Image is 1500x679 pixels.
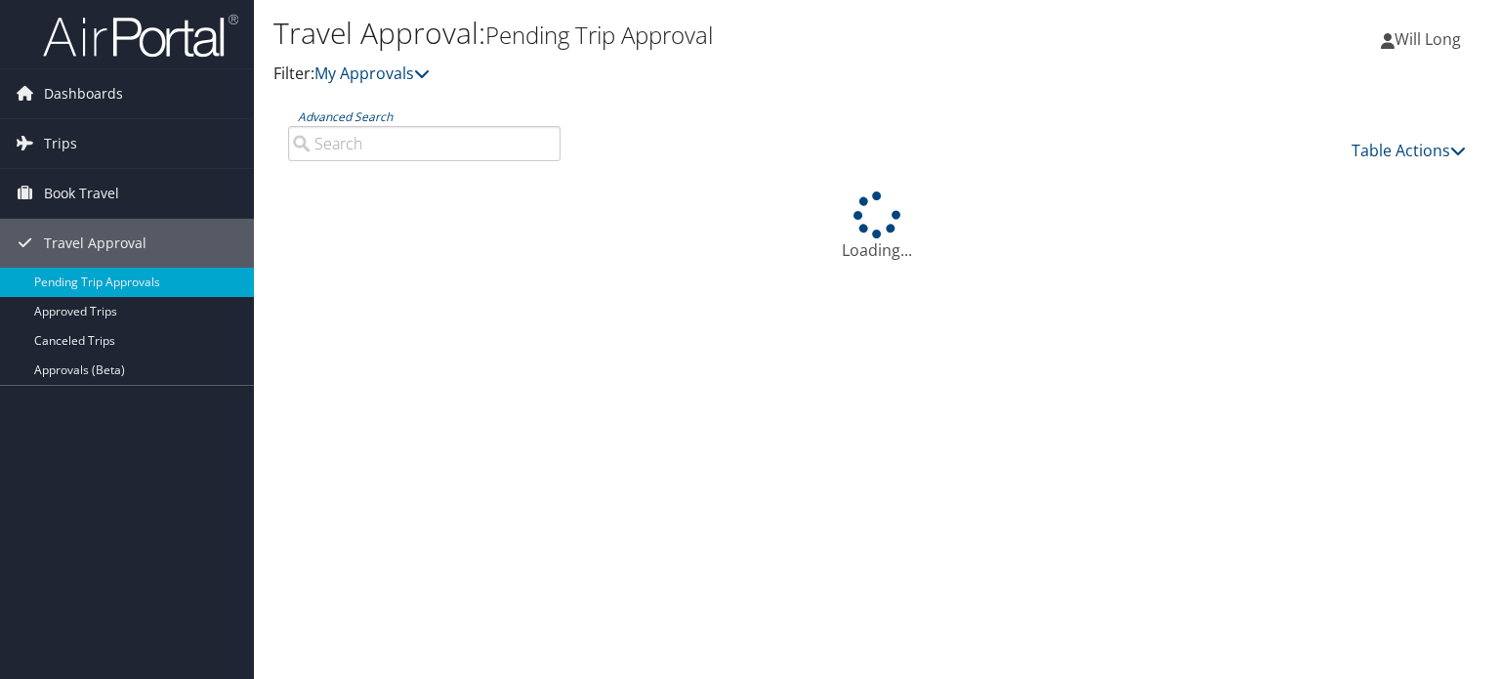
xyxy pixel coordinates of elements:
span: Book Travel [44,169,119,218]
h1: Travel Approval: [273,13,1078,54]
input: Advanced Search [288,126,561,161]
div: Loading... [273,191,1480,262]
span: Dashboards [44,69,123,118]
span: Will Long [1395,28,1461,50]
span: Trips [44,119,77,168]
p: Filter: [273,62,1078,87]
img: airportal-logo.png [43,13,238,59]
span: Travel Approval [44,219,146,268]
a: Advanced Search [298,108,393,125]
a: My Approvals [314,63,430,84]
small: Pending Trip Approval [485,19,713,51]
a: Table Actions [1352,140,1466,161]
a: Will Long [1381,10,1480,68]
